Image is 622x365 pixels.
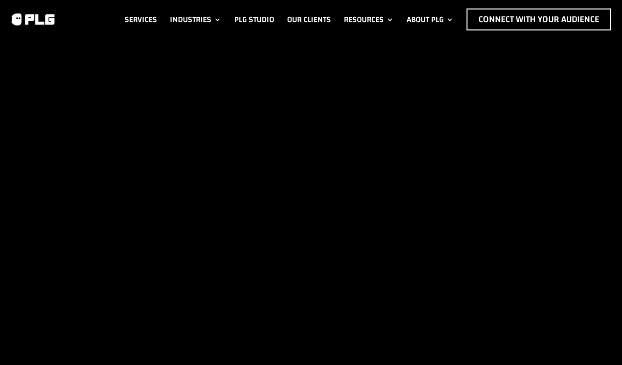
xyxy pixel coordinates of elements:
a: Services [125,8,157,30]
a: PLG Studio [234,8,274,30]
a: Resources [344,8,394,30]
a: Connect with Your Audience [466,8,611,30]
a: Industries [170,8,221,30]
a: Our Clients [287,8,331,30]
a: About PLG [407,8,454,30]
